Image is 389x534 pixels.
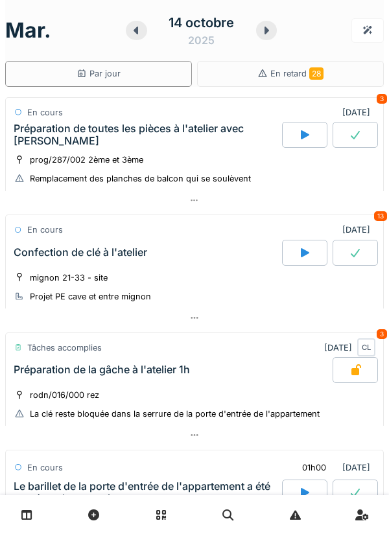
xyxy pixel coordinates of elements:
div: 13 [374,211,387,221]
span: En retard [270,69,324,78]
div: Préparation de la gâche à l'atelier 1h [14,364,190,376]
div: rodn/016/000 rez [30,389,99,401]
div: Confection de clé à l'atelier [14,246,147,259]
div: 2025 [188,32,215,48]
div: En cours [27,224,63,236]
div: CL [357,338,375,356]
div: Par jour [77,67,121,80]
div: La clé reste bloquée dans la serrure de la porte d'entrée de l'appartement [30,408,320,420]
div: prog/287/002 2ème et 3ème [30,154,143,166]
div: En cours [27,461,63,474]
div: mignon 21-33 - site [30,272,108,284]
div: Préparation de toutes les pièces à l'atelier avec [PERSON_NAME] [14,122,279,147]
div: 14 octobre [169,13,234,32]
div: 3 [377,94,387,104]
div: [DATE] [324,338,375,356]
div: 3 [377,329,387,339]
div: [DATE] [291,456,375,480]
div: 01h00 [302,461,326,474]
div: En cours [27,106,63,119]
div: [DATE] [342,224,375,236]
div: Tâches accomplies [27,342,102,354]
div: Remplacement des planches de balcon qui se soulèvent [30,172,251,185]
div: Le barillet de la porte d'entrée de l'appartement a été sauté par les pompiers [14,480,279,505]
h1: mar. [5,18,51,43]
span: 28 [309,67,324,80]
div: [DATE] [342,106,375,119]
div: Projet PE cave et entre mignon [30,290,151,303]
